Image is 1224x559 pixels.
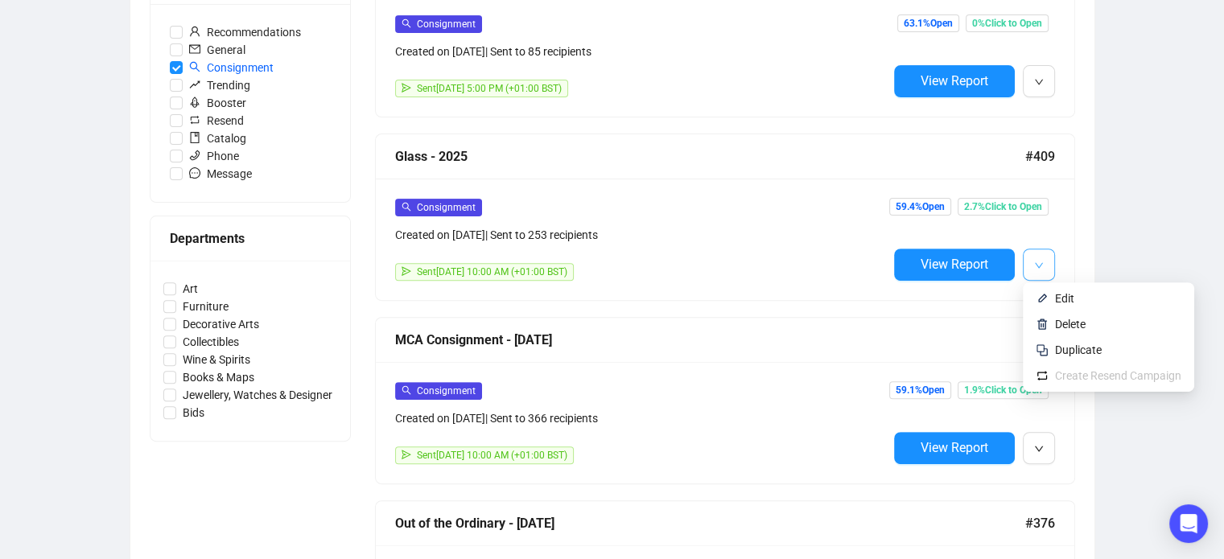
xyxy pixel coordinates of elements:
[1036,369,1049,382] img: retweet.svg
[889,381,951,399] span: 59.1% Open
[402,266,411,276] span: send
[402,385,411,395] span: search
[921,73,988,88] span: View Report
[189,26,200,37] span: user
[402,450,411,459] span: send
[417,450,567,461] span: Sent [DATE] 10:00 AM (+01:00 BST)
[176,368,261,386] span: Books & Maps
[189,61,200,72] span: search
[183,76,257,94] span: Trending
[894,249,1015,281] button: View Report
[417,18,476,30] span: Consignment
[1036,318,1049,331] img: svg+xml;base64,PHN2ZyB4bWxucz0iaHR0cDovL3d3dy53My5vcmcvMjAwMC9zdmciIHhtbG5zOnhsaW5rPSJodHRwOi8vd3...
[1034,444,1044,454] span: down
[894,65,1015,97] button: View Report
[1034,261,1044,270] span: down
[183,129,253,147] span: Catalog
[183,165,258,183] span: Message
[176,351,257,368] span: Wine & Spirits
[417,266,567,277] span: Sent [DATE] 10:00 AM (+01:00 BST)
[1025,146,1055,166] span: #409
[1036,292,1049,305] img: svg+xml;base64,PHN2ZyB4bWxucz0iaHR0cDovL3d3dy53My5vcmcvMjAwMC9zdmciIHhtbG5zOnhsaW5rPSJodHRwOi8vd3...
[894,432,1015,464] button: View Report
[1034,77,1044,87] span: down
[889,198,951,216] span: 59.4% Open
[183,147,245,165] span: Phone
[375,317,1075,484] a: MCA Consignment - [DATE]#404searchConsignmentCreated on [DATE]| Sent to 366 recipientssendSent[DA...
[921,440,988,455] span: View Report
[1169,504,1208,543] div: Open Intercom Messenger
[1055,292,1074,305] span: Edit
[183,41,252,59] span: General
[189,43,200,55] span: mail
[395,409,888,427] div: Created on [DATE] | Sent to 366 recipients
[183,59,280,76] span: Consignment
[417,385,476,397] span: Consignment
[395,513,1025,533] div: Out of the Ordinary - [DATE]
[402,18,411,28] span: search
[958,198,1049,216] span: 2.7% Click to Open
[1055,369,1181,382] span: Create Resend Campaign
[1055,343,1102,356] span: Duplicate
[176,333,245,351] span: Collectibles
[189,97,200,108] span: rocket
[897,14,959,32] span: 63.1% Open
[395,146,1025,166] div: Glass - 2025
[183,23,307,41] span: Recommendations
[375,134,1075,301] a: Glass - 2025#409searchConsignmentCreated on [DATE]| Sent to 253 recipientssendSent[DATE] 10:00 AM...
[183,112,250,129] span: Resend
[1055,318,1086,331] span: Delete
[176,298,235,315] span: Furniture
[176,386,339,404] span: Jewellery, Watches & Designer
[958,381,1049,399] span: 1.9% Click to Open
[176,315,266,333] span: Decorative Arts
[1036,343,1049,356] img: svg+xml;base64,PHN2ZyB4bWxucz0iaHR0cDovL3d3dy53My5vcmcvMjAwMC9zdmciIHdpZHRoPSIyNCIgaGVpZ2h0PSIyNC...
[402,83,411,92] span: send
[189,114,200,125] span: retweet
[921,257,988,272] span: View Report
[189,79,200,90] span: rise
[176,404,211,421] span: Bids
[1025,513,1055,533] span: #376
[395,330,1025,350] div: MCA Consignment - [DATE]
[966,14,1049,32] span: 0% Click to Open
[189,132,200,143] span: book
[189,150,200,161] span: phone
[395,43,888,60] div: Created on [DATE] | Sent to 85 recipients
[417,83,562,94] span: Sent [DATE] 5:00 PM (+01:00 BST)
[176,280,204,298] span: Art
[417,202,476,213] span: Consignment
[402,202,411,212] span: search
[395,226,888,244] div: Created on [DATE] | Sent to 253 recipients
[183,94,253,112] span: Booster
[170,228,331,249] div: Departments
[189,167,200,179] span: message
